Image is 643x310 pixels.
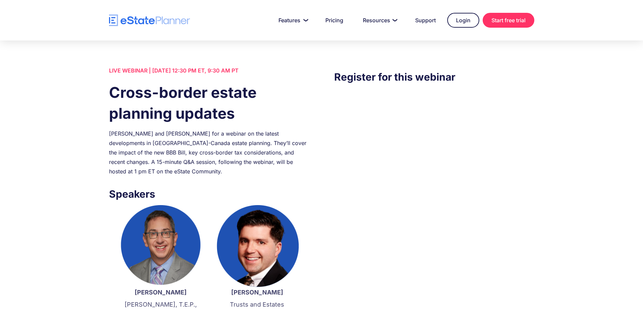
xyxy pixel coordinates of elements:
iframe: Form 0 [334,98,534,213]
a: Login [447,13,479,28]
a: Support [407,13,444,27]
p: Trusts and Estates [216,300,299,309]
strong: [PERSON_NAME] [135,289,187,296]
a: home [109,15,190,26]
a: Features [270,13,314,27]
h1: Cross-border estate planning updates [109,82,309,124]
a: Pricing [317,13,351,27]
a: Start free trial [483,13,534,28]
h3: Register for this webinar [334,69,534,85]
strong: [PERSON_NAME] [231,289,283,296]
a: Resources [355,13,404,27]
h3: Speakers [109,186,309,202]
div: LIVE WEBINAR | [DATE] 12:30 PM ET, 9:30 AM PT [109,66,309,75]
div: [PERSON_NAME] and [PERSON_NAME] for a webinar on the latest developments in [GEOGRAPHIC_DATA]-Can... [109,129,309,176]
